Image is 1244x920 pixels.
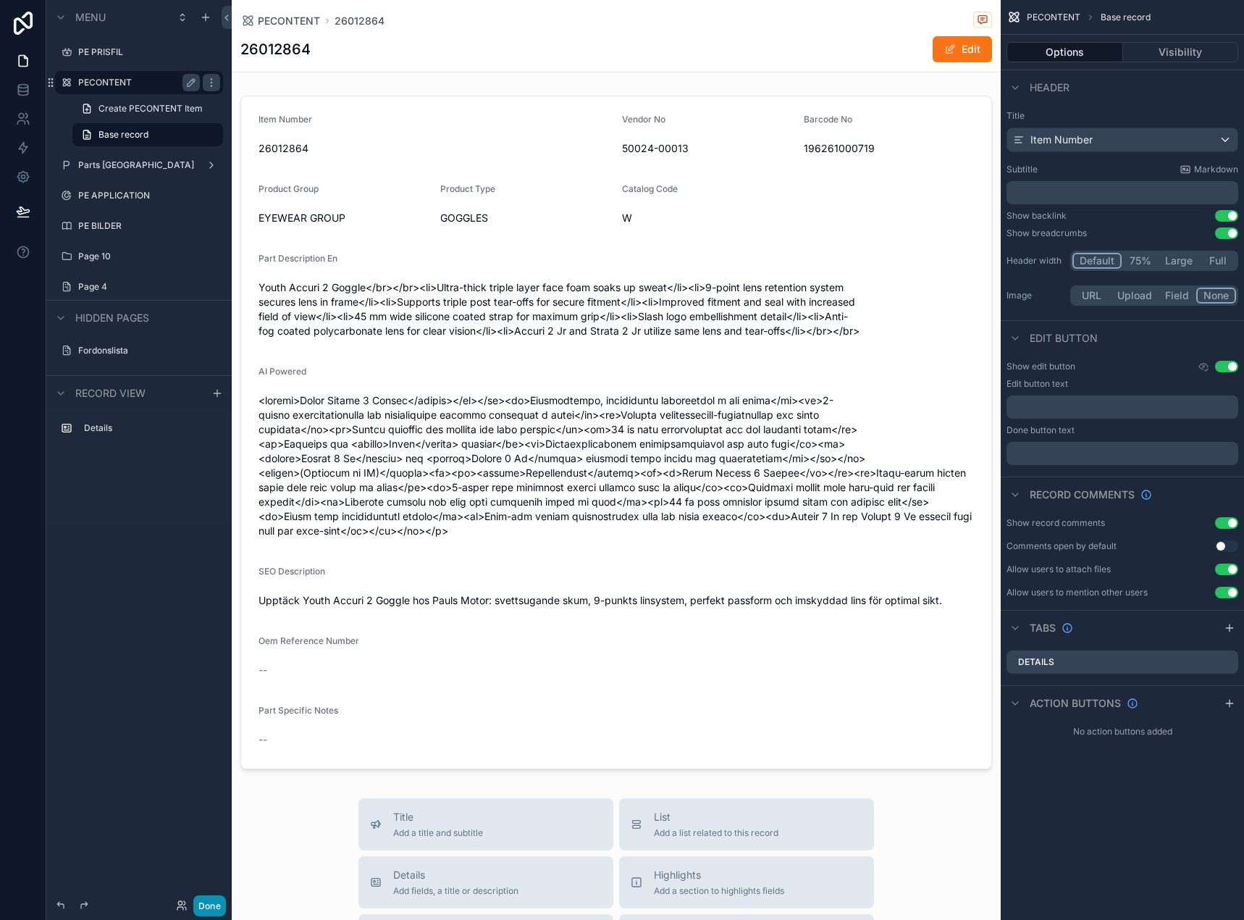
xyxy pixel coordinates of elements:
[1006,164,1038,175] label: Subtitle
[1159,253,1199,269] button: Large
[98,103,203,114] span: Create PECONTENT Item
[1006,255,1064,267] label: Header width
[1001,720,1244,743] div: No action buttons added
[358,856,613,908] button: DetailsAdd fields, a title or description
[1006,587,1148,598] div: Allow users to mention other users
[1006,110,1238,122] label: Title
[1072,253,1122,269] button: Default
[1101,12,1151,23] span: Base record
[1199,253,1236,269] button: Full
[258,14,320,28] span: PECONTENT
[1123,42,1239,62] button: Visibility
[1122,253,1159,269] button: 75%
[98,129,148,141] span: Base record
[1006,42,1123,62] button: Options
[1027,12,1080,23] span: PECONTENT
[1006,181,1238,204] div: scrollable content
[1194,164,1238,175] span: Markdown
[1180,164,1238,175] a: Markdown
[78,46,220,58] label: PE PRISFIL
[619,798,874,850] button: ListAdd a list related to this record
[78,220,220,232] label: PE BILDER
[1159,288,1197,304] button: Field
[78,345,220,356] label: Fordonslista
[240,39,311,59] h1: 26012864
[335,14,384,28] a: 26012864
[933,36,992,62] button: Edit
[78,281,220,293] label: Page 4
[72,123,223,146] a: Base record
[1030,133,1093,147] span: Item Number
[1006,517,1105,529] div: Show record comments
[393,827,483,839] span: Add a title and subtitle
[1006,442,1238,465] div: scrollable content
[46,410,232,454] div: scrollable content
[1006,361,1075,372] label: Show edit button
[654,810,778,824] span: List
[1111,288,1159,304] button: Upload
[654,885,784,897] span: Add a section to highlights fields
[240,14,320,28] a: PECONTENT
[393,868,518,882] span: Details
[75,10,106,25] span: Menu
[1006,564,1111,575] div: Allow users to attach files
[1030,696,1121,711] span: Action buttons
[1196,288,1236,304] button: None
[75,311,149,325] span: Hidden pages
[1006,127,1238,152] button: Item Number
[78,77,194,88] label: PECONTENT
[1006,210,1067,222] div: Show backlink
[193,895,226,916] button: Done
[1018,656,1054,668] label: Details
[1030,488,1135,502] span: Record comments
[1030,331,1098,346] span: Edit button
[78,159,200,171] label: Parts [GEOGRAPHIC_DATA]
[1006,396,1238,419] div: scrollable content
[654,827,778,839] span: Add a list related to this record
[78,190,220,201] label: PE APPLICATION
[1030,621,1056,635] span: Tabs
[393,810,483,824] span: Title
[1006,290,1064,301] label: Image
[78,251,220,262] label: Page 10
[1006,378,1068,390] label: Edit button text
[1006,425,1075,436] label: Done button text
[72,97,223,120] a: Create PECONTENT Item
[1006,540,1117,552] div: Comments open by default
[84,422,217,434] label: Details
[1006,227,1087,239] div: Show breadcrumbs
[1030,80,1069,95] span: Header
[619,856,874,908] button: HighlightsAdd a section to highlights fields
[75,386,146,401] span: Record view
[654,868,784,882] span: Highlights
[1072,288,1111,304] button: URL
[393,885,518,897] span: Add fields, a title or description
[358,798,613,850] button: TitleAdd a title and subtitle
